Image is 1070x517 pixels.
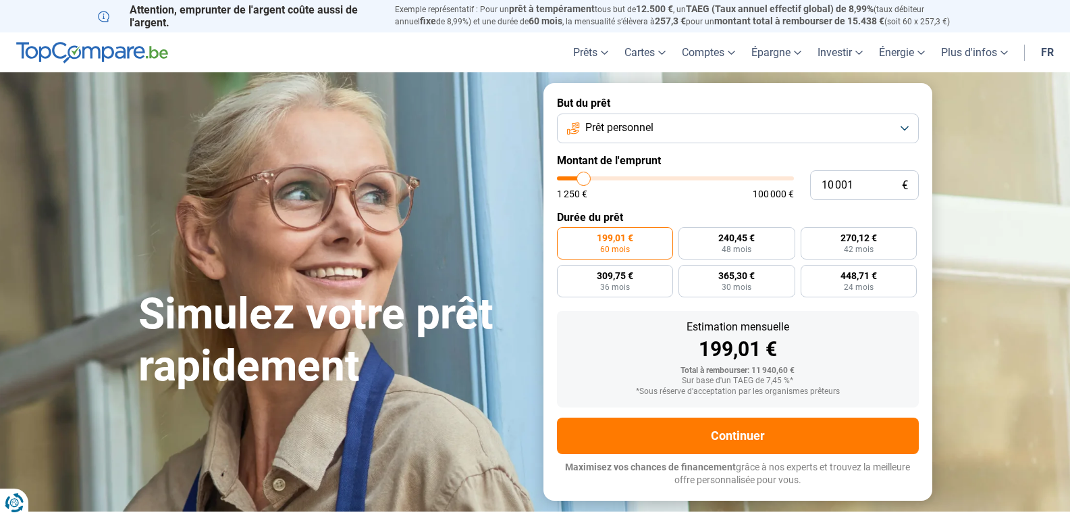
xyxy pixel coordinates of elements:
[686,3,874,14] span: TAEG (Taux annuel effectif global) de 8,99%
[568,387,908,397] div: *Sous réserve d'acceptation par les organismes prêteurs
[674,32,743,72] a: Comptes
[636,3,673,14] span: 12.500 €
[568,339,908,360] div: 199,01 €
[568,366,908,376] div: Total à rembourser: 11 940,60 €
[722,245,751,253] span: 48 mois
[753,189,794,199] span: 100 000 €
[557,418,919,454] button: Continuer
[933,32,1016,72] a: Plus d'infos
[871,32,933,72] a: Énergie
[840,233,877,243] span: 270,12 €
[138,289,527,393] h1: Simulez votre prêt rapidement
[1033,32,1062,72] a: fr
[529,16,562,26] span: 60 mois
[655,16,686,26] span: 257,3 €
[844,245,874,253] span: 42 mois
[722,283,751,291] span: 30 mois
[565,32,616,72] a: Prêts
[395,3,973,28] p: Exemple représentatif : Pour un tous but de , un (taux débiteur annuel de 8,99%) et une durée de ...
[743,32,809,72] a: Épargne
[597,233,633,243] span: 199,01 €
[600,283,630,291] span: 36 mois
[597,271,633,280] span: 309,75 €
[902,180,908,191] span: €
[98,3,379,29] p: Attention, emprunter de l'argent coûte aussi de l'argent.
[557,461,919,487] p: grâce à nos experts et trouvez la meilleure offre personnalisée pour vous.
[557,97,919,109] label: But du prêt
[718,271,755,280] span: 365,30 €
[557,211,919,224] label: Durée du prêt
[565,462,736,472] span: Maximisez vos chances de financement
[718,233,755,243] span: 240,45 €
[557,114,919,143] button: Prêt personnel
[568,322,908,333] div: Estimation mensuelle
[585,120,653,135] span: Prêt personnel
[557,189,587,199] span: 1 250 €
[509,3,595,14] span: prêt à tempérament
[616,32,674,72] a: Cartes
[844,283,874,291] span: 24 mois
[600,245,630,253] span: 60 mois
[714,16,884,26] span: montant total à rembourser de 15.438 €
[809,32,871,72] a: Investir
[568,376,908,386] div: Sur base d'un TAEG de 7,45 %*
[16,42,168,64] img: TopCompare
[557,154,919,167] label: Montant de l'emprunt
[840,271,877,280] span: 448,71 €
[420,16,436,26] span: fixe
